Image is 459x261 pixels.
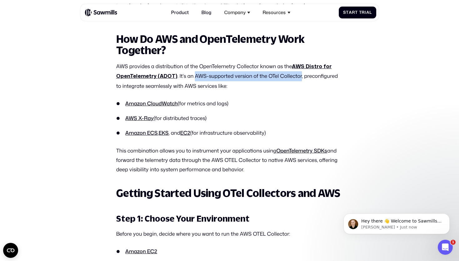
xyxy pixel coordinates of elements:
[365,10,366,15] span: i
[334,200,459,244] iframe: Intercom notifications message
[366,10,369,15] span: a
[198,6,215,19] a: Blog
[180,129,190,136] a: EC2
[451,240,456,245] span: 1
[369,10,372,15] span: l
[116,229,343,238] p: Before you begin, decide where you want to run the AWS OTEL Collector:
[27,24,108,30] p: Message from Winston, sent Just now
[346,10,349,15] span: t
[116,114,343,122] li: (for distributed traces)
[438,240,453,255] iframe: Intercom live chat
[359,10,362,15] span: T
[339,7,377,18] a: StartTrial
[116,62,343,91] p: AWS provides a distribution of the OpenTelemetry Collector known as the . It's an AWS-supported v...
[168,6,192,19] a: Product
[116,188,343,199] h2: Getting Started Using OTel Collectors and AWS
[3,243,18,258] button: Open CMP widget
[125,129,158,136] a: Amazon ECS
[349,10,352,15] span: a
[116,129,343,137] li: , , and (for infrastructure observability)
[355,10,358,15] span: t
[263,10,286,15] div: Resources
[27,18,107,54] span: Hey there 👋 Welcome to Sawmills. The smart telemetry management platform that solves cost, qualit...
[116,33,343,57] h2: How Do AWS and OpenTelemetry Work Together?
[221,6,254,19] div: Company
[352,10,355,15] span: r
[125,114,154,122] a: AWS X-Ray
[116,100,343,108] li: (for metrics and logs)
[116,146,343,174] p: This combination allows you to instrument your applications using and forward the telemetry data ...
[276,147,327,154] a: OpenTelemetry SDKs
[125,100,178,107] a: Amazon CloudWatch
[362,10,365,15] span: r
[224,10,246,15] div: Company
[116,213,343,224] h3: Step 1: Choose Your Environment
[125,248,157,255] a: Amazon EC2
[343,10,346,15] span: S
[259,6,294,19] div: Resources
[159,129,169,136] a: EKS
